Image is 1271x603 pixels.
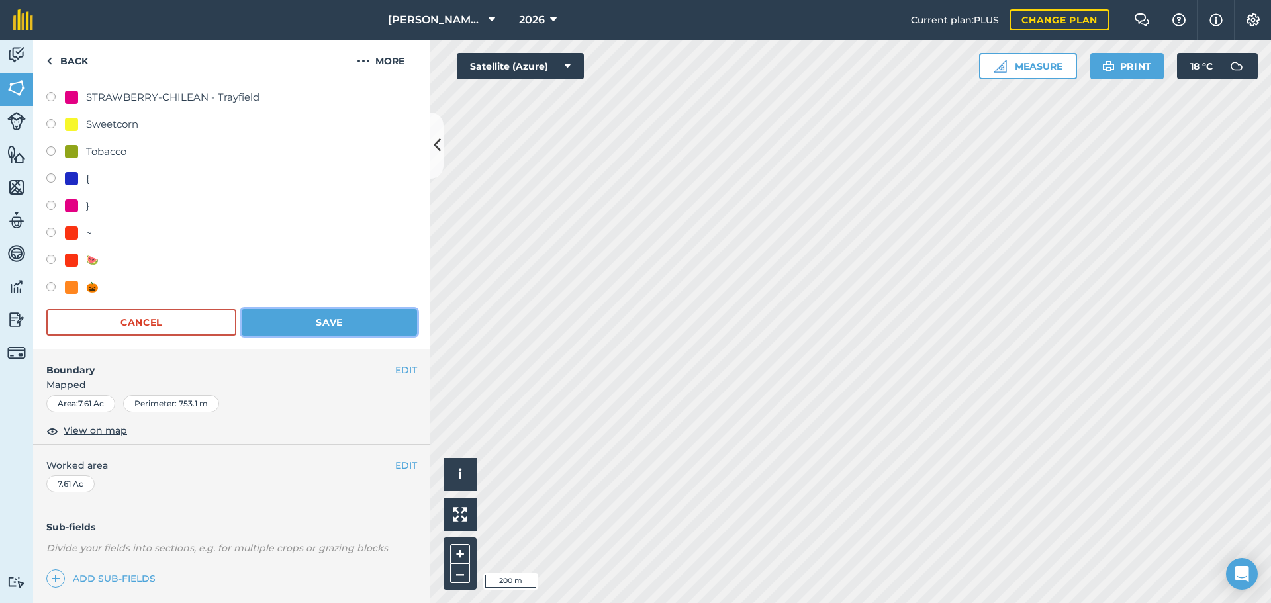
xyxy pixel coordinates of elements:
[994,60,1007,73] img: Ruler icon
[1190,53,1213,79] span: 18 ° C
[7,45,26,65] img: svg+xml;base64,PD94bWwgdmVyc2lvbj0iMS4wIiBlbmNvZGluZz0idXRmLTgiPz4KPCEtLSBHZW5lcmF0b3I6IEFkb2JlIE...
[1010,9,1109,30] a: Change plan
[357,53,370,69] img: svg+xml;base64,PHN2ZyB4bWxucz0iaHR0cDovL3d3dy53My5vcmcvMjAwMC9zdmciIHdpZHRoPSIyMCIgaGVpZ2h0PSIyNC...
[519,12,545,28] span: 2026
[46,458,417,473] span: Worked area
[7,277,26,297] img: svg+xml;base64,PD94bWwgdmVyc2lvbj0iMS4wIiBlbmNvZGluZz0idXRmLTgiPz4KPCEtLSBHZW5lcmF0b3I6IEFkb2JlIE...
[46,423,127,439] button: View on map
[33,349,395,377] h4: Boundary
[331,40,430,79] button: More
[7,78,26,98] img: svg+xml;base64,PHN2ZyB4bWxucz0iaHR0cDovL3d3dy53My5vcmcvMjAwMC9zdmciIHdpZHRoPSI1NiIgaGVpZ2h0PSI2MC...
[123,395,219,412] div: Perimeter : 753.1 m
[242,309,417,336] button: Save
[453,507,467,522] img: Four arrows, one pointing top left, one top right, one bottom right and the last bottom left
[7,310,26,330] img: svg+xml;base64,PD94bWwgdmVyc2lvbj0iMS4wIiBlbmNvZGluZz0idXRmLTgiPz4KPCEtLSBHZW5lcmF0b3I6IEFkb2JlIE...
[46,542,388,554] em: Divide your fields into sections, e.g. for multiple crops or grazing blocks
[86,116,138,132] div: Sweetcorn
[1090,53,1164,79] button: Print
[1245,13,1261,26] img: A cog icon
[86,279,99,295] div: 🎃
[46,309,236,336] button: Cancel
[7,244,26,263] img: svg+xml;base64,PD94bWwgdmVyc2lvbj0iMS4wIiBlbmNvZGluZz0idXRmLTgiPz4KPCEtLSBHZW5lcmF0b3I6IEFkb2JlIE...
[1134,13,1150,26] img: Two speech bubbles overlapping with the left bubble in the forefront
[979,53,1077,79] button: Measure
[46,475,95,492] div: 7.61 Ac
[450,544,470,564] button: +
[7,112,26,130] img: svg+xml;base64,PD94bWwgdmVyc2lvbj0iMS4wIiBlbmNvZGluZz0idXRmLTgiPz4KPCEtLSBHZW5lcmF0b3I6IEFkb2JlIE...
[46,423,58,439] img: svg+xml;base64,PHN2ZyB4bWxucz0iaHR0cDovL3d3dy53My5vcmcvMjAwMC9zdmciIHdpZHRoPSIxOCIgaGVpZ2h0PSIyNC...
[1209,12,1223,28] img: svg+xml;base64,PHN2ZyB4bWxucz0iaHR0cDovL3d3dy53My5vcmcvMjAwMC9zdmciIHdpZHRoPSIxNyIgaGVpZ2h0PSIxNy...
[1171,13,1187,26] img: A question mark icon
[13,9,33,30] img: fieldmargin Logo
[7,576,26,588] img: svg+xml;base64,PD94bWwgdmVyc2lvbj0iMS4wIiBlbmNvZGluZz0idXRmLTgiPz4KPCEtLSBHZW5lcmF0b3I6IEFkb2JlIE...
[1223,53,1250,79] img: svg+xml;base64,PD94bWwgdmVyc2lvbj0iMS4wIiBlbmNvZGluZz0idXRmLTgiPz4KPCEtLSBHZW5lcmF0b3I6IEFkb2JlIE...
[86,89,259,105] div: STRAWBERRY-CHILEAN - Trayfield
[51,571,60,586] img: svg+xml;base64,PHN2ZyB4bWxucz0iaHR0cDovL3d3dy53My5vcmcvMjAwMC9zdmciIHdpZHRoPSIxNCIgaGVpZ2h0PSIyNC...
[7,144,26,164] img: svg+xml;base64,PHN2ZyB4bWxucz0iaHR0cDovL3d3dy53My5vcmcvMjAwMC9zdmciIHdpZHRoPSI1NiIgaGVpZ2h0PSI2MC...
[64,423,127,438] span: View on map
[388,12,483,28] span: [PERSON_NAME] Family Farms
[7,344,26,362] img: svg+xml;base64,PD94bWwgdmVyc2lvbj0iMS4wIiBlbmNvZGluZz0idXRmLTgiPz4KPCEtLSBHZW5lcmF0b3I6IEFkb2JlIE...
[86,252,99,268] div: 🍉
[86,144,126,160] div: Tobacco
[458,466,462,483] span: i
[450,564,470,583] button: –
[7,210,26,230] img: svg+xml;base64,PD94bWwgdmVyc2lvbj0iMS4wIiBlbmNvZGluZz0idXRmLTgiPz4KPCEtLSBHZW5lcmF0b3I6IEFkb2JlIE...
[86,225,92,241] div: ~
[1226,558,1258,590] div: Open Intercom Messenger
[46,53,52,69] img: svg+xml;base64,PHN2ZyB4bWxucz0iaHR0cDovL3d3dy53My5vcmcvMjAwMC9zdmciIHdpZHRoPSI5IiBoZWlnaHQ9IjI0Ii...
[7,177,26,197] img: svg+xml;base64,PHN2ZyB4bWxucz0iaHR0cDovL3d3dy53My5vcmcvMjAwMC9zdmciIHdpZHRoPSI1NiIgaGVpZ2h0PSI2MC...
[46,395,115,412] div: Area : 7.61 Ac
[1102,58,1115,74] img: svg+xml;base64,PHN2ZyB4bWxucz0iaHR0cDovL3d3dy53My5vcmcvMjAwMC9zdmciIHdpZHRoPSIxOSIgaGVpZ2h0PSIyNC...
[911,13,999,27] span: Current plan : PLUS
[33,377,430,392] span: Mapped
[46,569,161,588] a: Add sub-fields
[395,363,417,377] button: EDIT
[395,458,417,473] button: EDIT
[86,171,89,187] div: {
[33,520,430,534] h4: Sub-fields
[86,198,89,214] div: }
[444,458,477,491] button: i
[1177,53,1258,79] button: 18 °C
[33,40,101,79] a: Back
[457,53,584,79] button: Satellite (Azure)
